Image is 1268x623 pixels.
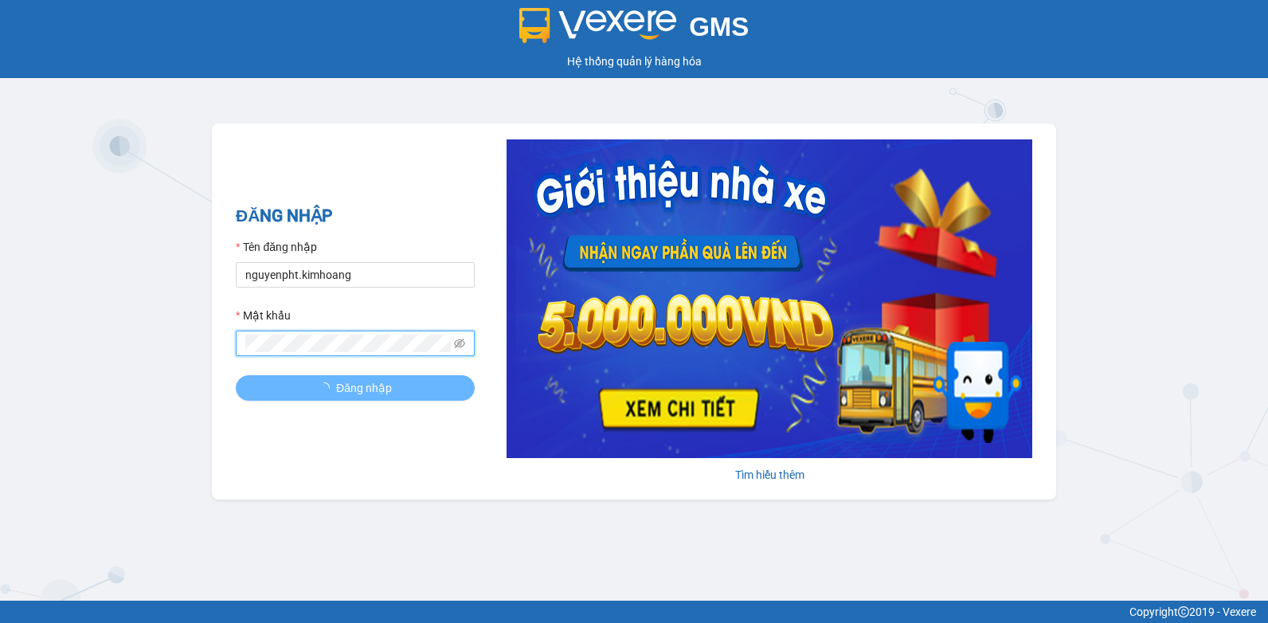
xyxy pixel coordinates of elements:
span: eye-invisible [454,338,465,349]
label: Tên đăng nhập [236,238,317,256]
div: Tìm hiểu thêm [507,466,1032,484]
span: GMS [689,12,749,41]
span: Đăng nhập [336,379,392,397]
img: logo 2 [519,8,677,43]
label: Mật khẩu [236,307,291,324]
button: Đăng nhập [236,375,475,401]
input: Tên đăng nhập [236,262,475,288]
h2: ĐĂNG NHẬP [236,203,475,229]
input: Mật khẩu [245,335,451,352]
span: loading [319,382,336,394]
a: GMS [519,24,749,37]
div: Hệ thống quản lý hàng hóa [4,53,1264,70]
img: banner-0 [507,139,1032,458]
div: Copyright 2019 - Vexere [12,603,1256,621]
span: copyright [1178,606,1189,617]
